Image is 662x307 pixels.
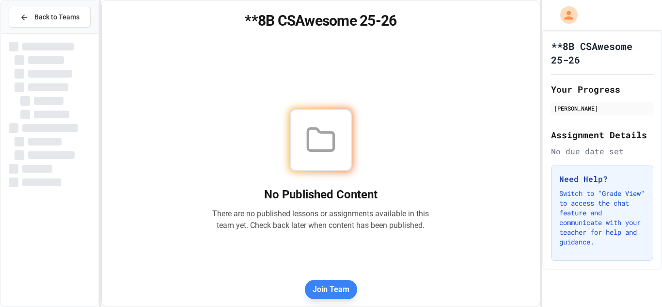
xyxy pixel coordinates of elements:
span: Back to Teams [34,12,79,22]
h3: Need Help? [559,173,645,185]
p: There are no published lessons or assignments available in this team yet. Check back later when c... [212,208,429,231]
p: Switch to "Grade View" to access the chat feature and communicate with your teacher for help and ... [559,189,645,247]
h2: Assignment Details [551,128,653,142]
h1: **8B CSAwesome 25-26 [551,39,653,66]
div: No due date set [551,145,653,157]
h1: **8B CSAwesome 25-26 [113,12,528,30]
button: Join Team [305,280,357,299]
div: [PERSON_NAME] [554,104,650,113]
h2: Your Progress [551,82,653,96]
button: Back to Teams [9,7,91,28]
div: My Account [550,4,580,26]
h2: No Published Content [212,187,429,202]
